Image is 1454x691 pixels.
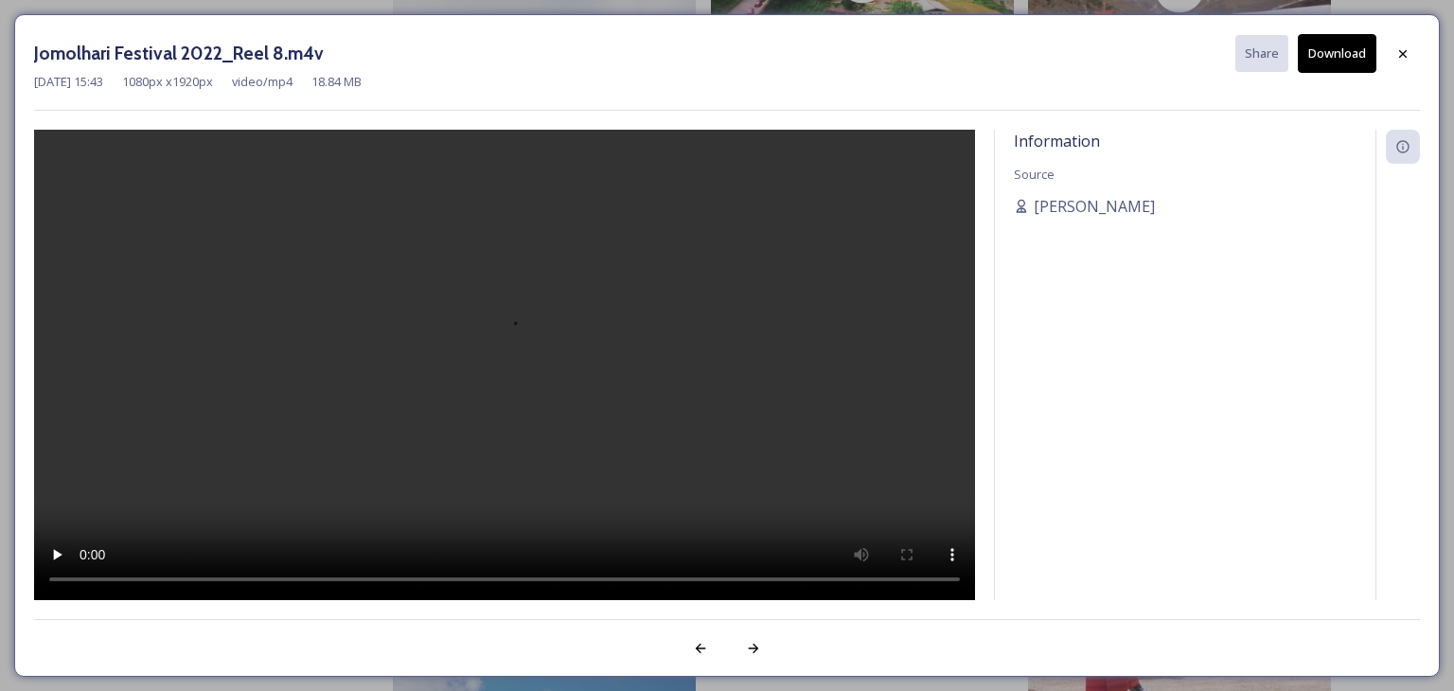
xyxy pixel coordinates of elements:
span: [DATE] 15:43 [34,73,103,91]
span: video/mp4 [232,73,293,91]
h3: Jomolhari Festival 2022_Reel 8.m4v [34,40,324,67]
span: Information [1014,131,1100,151]
span: 18.84 MB [311,73,362,91]
button: Download [1298,34,1376,73]
span: [PERSON_NAME] [1034,195,1155,218]
span: Source [1014,166,1055,183]
span: 1080 px x 1920 px [122,73,213,91]
button: Share [1235,35,1288,72]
